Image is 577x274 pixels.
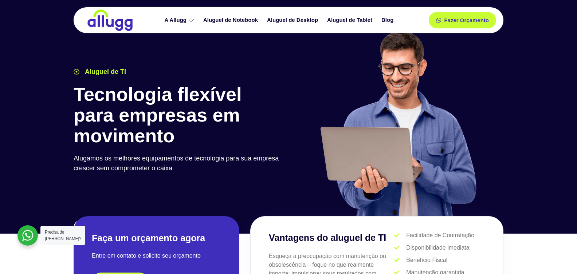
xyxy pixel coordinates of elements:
h1: Tecnologia flexível para empresas em movimento [74,84,285,147]
h2: Faça um orçamento agora [92,232,221,244]
h3: Vantagens do aluguel de TI [269,231,394,245]
a: Aluguel de Tablet [323,14,378,27]
a: Blog [378,14,399,27]
span: Precisa de [PERSON_NAME]? [45,230,81,241]
span: Benefício Fiscal [404,256,447,265]
p: Entre em contato e solicite seu orçamento [92,251,221,260]
img: aluguel de ti para startups [318,31,478,216]
p: Alugamos os melhores equipamentos de tecnologia para sua empresa crescer sem comprometer o caixa [74,154,285,173]
span: Fazer Orçamento [444,17,489,23]
span: Facilidade de Contratação [404,231,474,240]
a: Aluguel de Notebook [200,14,263,27]
a: A Allugg [161,14,200,27]
a: Fazer Orçamento [429,12,496,28]
span: Disponibilidade imediata [404,243,469,252]
span: Aluguel de TI [83,67,126,77]
a: Aluguel de Desktop [263,14,323,27]
img: locação de TI é Allugg [86,9,134,31]
iframe: Chat Widget [541,239,577,274]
